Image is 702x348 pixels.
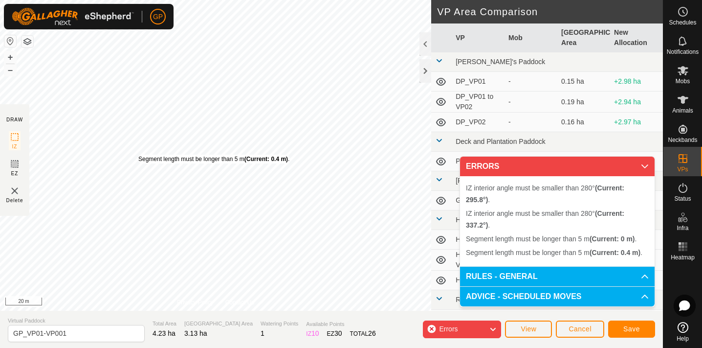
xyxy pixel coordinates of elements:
[456,177,570,185] span: [PERSON_NAME] [PERSON_NAME]
[460,157,655,176] p-accordion-header: ERRORS
[184,320,253,328] span: [GEOGRAPHIC_DATA] Area
[452,92,505,113] td: DP_VP01 to VP02
[672,108,693,114] span: Animals
[306,320,375,328] span: Available Points
[456,216,522,224] span: House Paddock Right
[610,152,663,171] td: -0.15 ha
[225,298,254,307] a: Contact Us
[677,166,688,172] span: VPs
[452,271,505,290] td: HPR_VP03
[8,317,145,325] span: Virtual Paddock
[153,12,163,22] span: GP
[608,321,655,338] button: Save
[557,152,610,171] td: 3.28 ha
[4,51,16,63] button: +
[674,196,691,202] span: Status
[452,152,505,171] td: PP_VP01
[22,36,33,47] button: Map Layers
[244,156,288,162] b: (Current: 0.4 m)
[6,116,23,123] div: DRAW
[452,191,505,210] td: GP_VP01
[350,328,376,339] div: TOTAL
[466,273,538,280] span: RULES - GENERAL
[677,225,688,231] span: Infra
[669,20,696,25] span: Schedules
[466,249,642,256] span: Segment length must be longer than 5 m .
[557,113,610,132] td: 0.16 ha
[508,76,553,87] div: -
[460,287,655,306] p-accordion-header: ADVICE - SCHEDULED MOVES
[452,23,505,52] th: VP
[677,336,689,342] span: Help
[557,310,610,331] td: 0.71 ha
[153,320,176,328] span: Total Area
[508,97,553,107] div: -
[676,78,690,84] span: Mobs
[466,293,581,301] span: ADVICE - SCHEDULED MOVES
[521,325,536,333] span: View
[261,320,298,328] span: Watering Points
[460,267,655,286] p-accordion-header: RULES - GENERAL
[456,58,545,66] span: [PERSON_NAME]'s Paddock
[327,328,342,339] div: EZ
[556,321,604,338] button: Cancel
[508,117,553,127] div: -
[663,318,702,346] a: Help
[4,64,16,76] button: –
[668,137,697,143] span: Neckbands
[466,235,636,243] span: Segment length must be longer than 5 m .
[466,184,624,204] span: IZ interior angle must be smaller than 280° .
[12,8,134,25] img: Gallagher Logo
[557,92,610,113] td: 0.19 ha
[623,325,640,333] span: Save
[9,185,21,197] img: VP
[6,197,23,204] span: Delete
[261,329,264,337] span: 1
[437,6,663,18] h2: VP Area Comparison
[505,23,557,52] th: Mob
[590,235,635,243] b: (Current: 0 m)
[557,23,610,52] th: [GEOGRAPHIC_DATA] Area
[311,329,319,337] span: 10
[456,296,535,303] span: Road Paddock Settlement
[466,162,499,170] span: ERRORS
[671,255,695,260] span: Heatmap
[452,310,505,331] td: [DATE] 210444
[11,170,19,177] span: EZ
[569,325,592,333] span: Cancel
[557,72,610,92] td: 0.15 ha
[667,49,699,55] span: Notifications
[368,329,376,337] span: 26
[184,329,207,337] span: 3.13 ha
[610,310,663,331] td: +2.42 ha
[610,72,663,92] td: +2.98 ha
[590,249,640,256] b: (Current: 0.4 m)
[439,325,458,333] span: Errors
[153,329,175,337] span: 4.23 ha
[610,23,663,52] th: New Allocation
[452,250,505,271] td: HPR_VP02 to VP03
[334,329,342,337] span: 30
[452,72,505,92] td: DP_VP01
[306,328,319,339] div: IZ
[452,113,505,132] td: DP_VP02
[610,113,663,132] td: +2.97 ha
[138,155,289,163] div: Segment length must be longer than 5 m .
[505,321,552,338] button: View
[4,35,16,47] button: Reset Map
[177,298,214,307] a: Privacy Policy
[12,143,18,150] span: IZ
[610,92,663,113] td: +2.94 ha
[452,230,505,250] td: HPR_VP02
[466,209,624,229] span: IZ interior angle must be smaller than 280° .
[460,176,655,266] p-accordion-content: ERRORS
[456,138,546,145] span: Deck and Plantation Paddock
